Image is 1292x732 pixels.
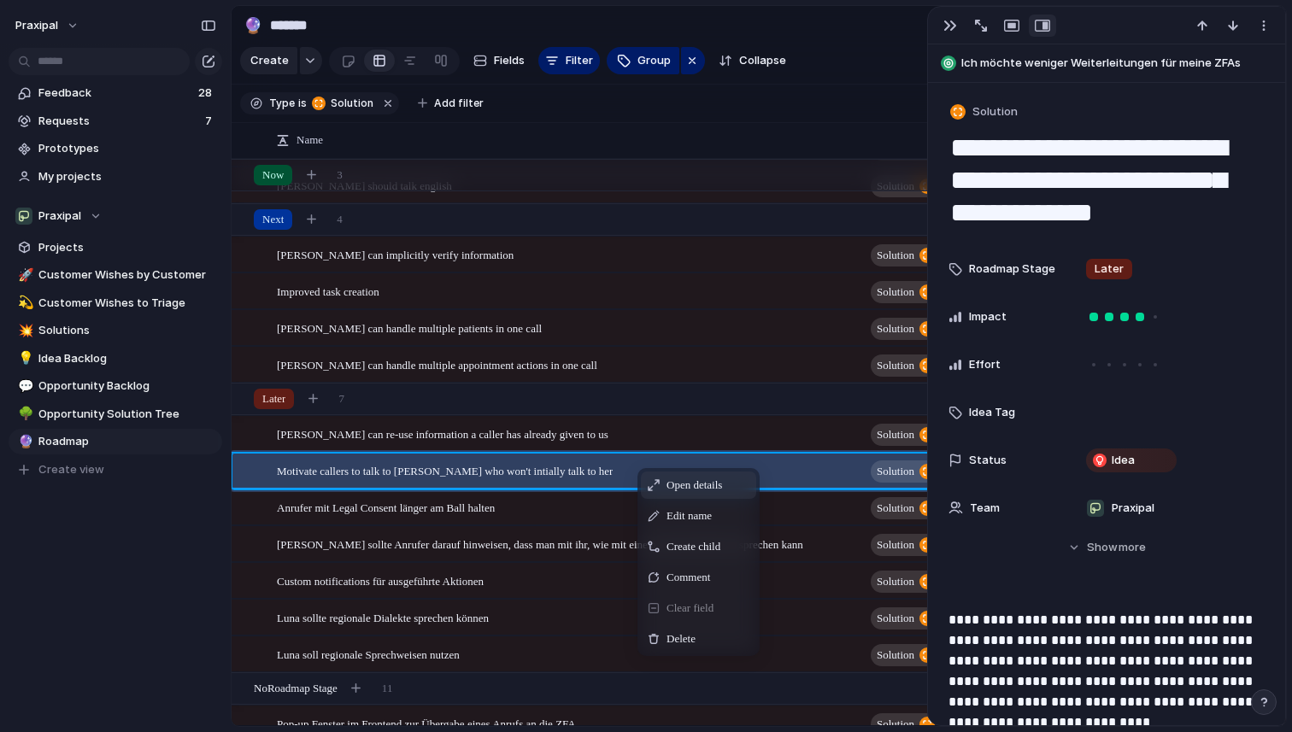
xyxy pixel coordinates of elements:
[244,14,262,37] div: 🔮
[308,94,377,113] button: Solution
[408,91,494,115] button: Add filter
[434,96,484,111] span: Add filter
[38,266,216,284] span: Customer Wishes by Customer
[667,630,696,647] span: Delete
[15,406,32,423] button: 🌳
[15,433,32,450] button: 🔮
[9,401,222,427] a: 🌳Opportunity Solution Tree
[566,52,593,69] span: Filter
[18,348,30,368] div: 💡
[9,318,222,343] a: 💥Solutions
[38,461,104,478] span: Create view
[38,140,216,157] span: Prototypes
[250,52,289,69] span: Create
[18,293,30,313] div: 💫
[269,96,295,111] span: Type
[15,17,58,34] span: praxipal
[9,290,222,316] a: 💫Customer Wishes to Triage
[15,295,32,312] button: 💫
[38,433,216,450] span: Roadmap
[9,429,222,454] a: 🔮Roadmap
[38,295,216,312] span: Customer Wishes to Triage
[667,507,712,524] span: Edit name
[9,262,222,288] a: 🚀Customer Wishes by Customer
[295,94,310,113] button: is
[15,350,32,367] button: 💡
[739,52,786,69] span: Collapse
[637,52,671,69] span: Group
[38,168,216,185] span: My projects
[326,96,373,111] span: Solution
[667,538,720,555] span: Create child
[38,239,216,256] span: Projects
[9,108,222,134] a: Requests7
[936,50,1277,77] button: Ich möchte weniger Weiterleitungen für meine ZFAs
[972,103,1018,120] span: Solution
[298,96,307,111] span: is
[637,468,760,656] div: Context Menu
[15,266,32,284] button: 🚀
[38,208,81,225] span: Praxipal
[467,47,531,74] button: Fields
[38,85,193,102] span: Feedback
[947,100,1023,125] button: Solution
[667,477,722,494] span: Open details
[9,164,222,190] a: My projects
[198,85,215,102] span: 28
[667,569,710,586] span: Comment
[9,203,222,229] button: Praxipal
[18,321,30,341] div: 💥
[9,80,222,106] a: Feedback28
[18,432,30,452] div: 🔮
[538,47,600,74] button: Filter
[607,47,679,74] button: Group
[712,47,793,74] button: Collapse
[494,52,525,69] span: Fields
[38,406,216,423] span: Opportunity Solution Tree
[18,377,30,396] div: 💬
[9,373,222,399] a: 💬Opportunity Backlog
[667,600,714,617] span: Clear field
[205,113,215,130] span: 7
[18,404,30,424] div: 🌳
[38,322,216,339] span: Solutions
[15,378,32,395] button: 💬
[9,346,222,372] a: 💡Idea Backlog
[9,457,222,483] button: Create view
[9,235,222,261] a: Projects
[38,113,200,130] span: Requests
[15,322,32,339] button: 💥
[18,266,30,285] div: 🚀
[8,12,88,39] button: praxipal
[239,12,267,39] button: 🔮
[38,350,216,367] span: Idea Backlog
[240,47,297,74] button: Create
[961,55,1277,72] span: Ich möchte weniger Weiterleitungen für meine ZFAs
[38,378,216,395] span: Opportunity Backlog
[9,136,222,161] a: Prototypes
